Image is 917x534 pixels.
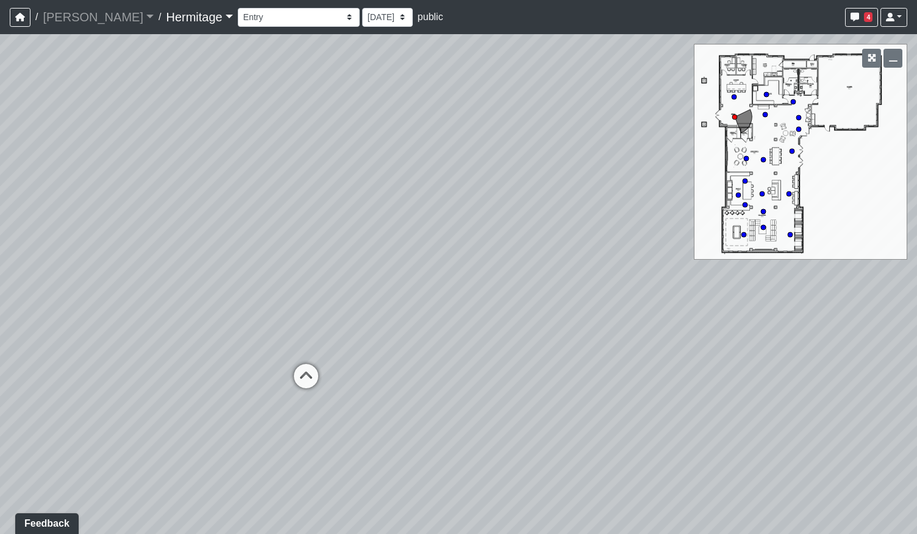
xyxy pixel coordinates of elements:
button: 4 [845,8,878,27]
span: public [418,12,443,22]
span: / [30,5,43,29]
span: / [154,5,166,29]
iframe: Ybug feedback widget [9,510,81,534]
span: 4 [864,12,872,22]
a: Hermitage [166,5,232,29]
a: [PERSON_NAME] [43,5,154,29]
